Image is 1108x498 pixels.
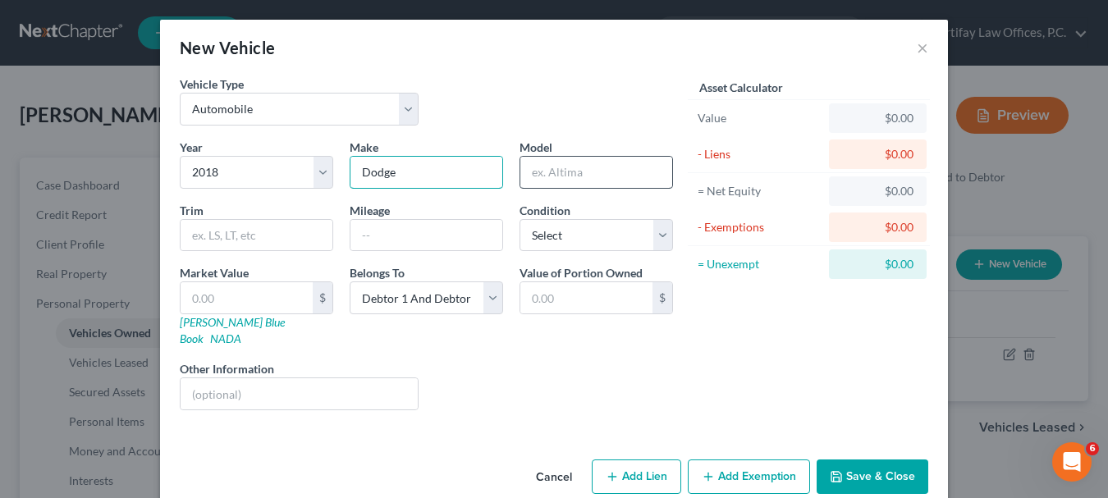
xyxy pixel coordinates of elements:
[180,139,203,156] label: Year
[350,202,390,219] label: Mileage
[520,157,672,188] input: ex. Altima
[698,110,822,126] div: Value
[520,282,652,313] input: 0.00
[210,331,241,345] a: NADA
[181,220,332,251] input: ex. LS, LT, etc
[842,256,913,272] div: $0.00
[698,146,822,162] div: - Liens
[350,157,502,188] input: ex. Nissan
[1052,442,1092,482] iframe: Intercom live chat
[180,315,285,345] a: [PERSON_NAME] Blue Book
[350,266,405,280] span: Belongs To
[842,219,913,235] div: $0.00
[350,220,502,251] input: --
[699,79,783,96] label: Asset Calculator
[520,202,570,219] label: Condition
[181,282,313,313] input: 0.00
[1086,442,1099,455] span: 6
[817,459,928,494] button: Save & Close
[842,183,913,199] div: $0.00
[842,110,913,126] div: $0.00
[180,264,249,281] label: Market Value
[698,183,822,199] div: = Net Equity
[842,146,913,162] div: $0.00
[180,36,275,59] div: New Vehicle
[180,202,204,219] label: Trim
[180,360,274,377] label: Other Information
[313,282,332,313] div: $
[698,256,822,272] div: = Unexempt
[652,282,672,313] div: $
[520,264,643,281] label: Value of Portion Owned
[917,38,928,57] button: ×
[350,140,378,154] span: Make
[523,461,585,494] button: Cancel
[180,75,244,93] label: Vehicle Type
[592,459,681,494] button: Add Lien
[688,459,810,494] button: Add Exemption
[181,378,418,409] input: (optional)
[520,139,552,156] label: Model
[698,219,822,235] div: - Exemptions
